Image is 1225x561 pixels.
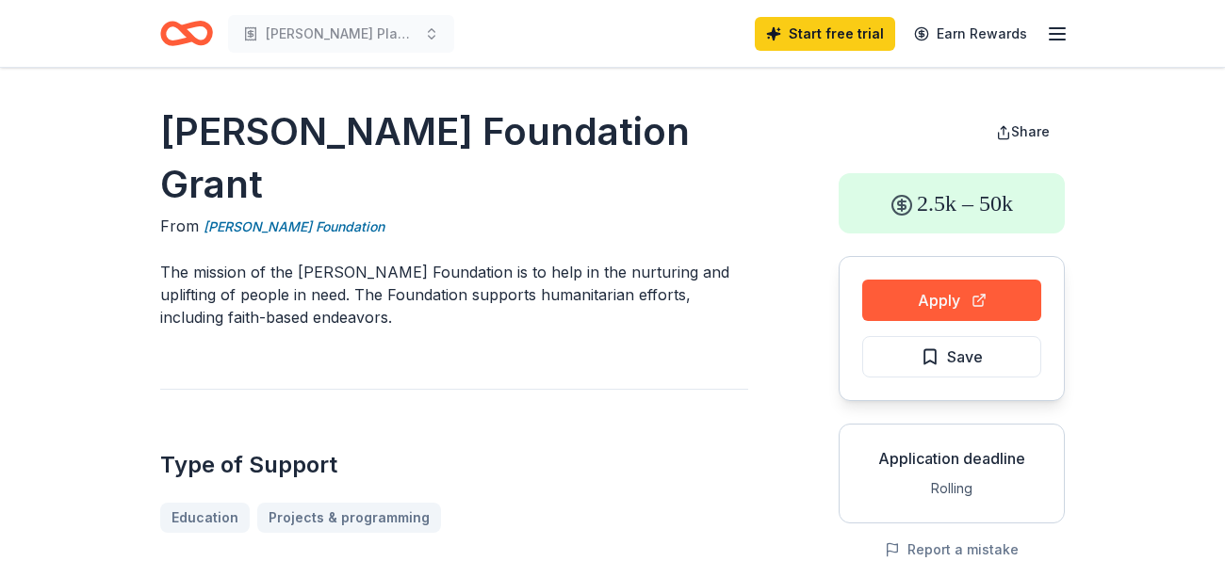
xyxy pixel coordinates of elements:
[160,105,748,211] h1: [PERSON_NAME] Foundation Grant
[160,215,748,238] div: From
[855,447,1049,470] div: Application deadline
[855,477,1049,500] div: Rolling
[862,280,1041,321] button: Apply
[160,261,748,329] p: The mission of the [PERSON_NAME] Foundation is to help in the nurturing and uplifting of people i...
[903,17,1038,51] a: Earn Rewards
[266,23,416,45] span: [PERSON_NAME] Playground Project
[862,336,1041,377] button: Save
[160,503,250,533] a: Education
[839,173,1065,233] div: 2.5k – 50k
[947,345,983,369] span: Save
[160,450,748,480] h2: Type of Support
[160,11,213,56] a: Home
[228,15,454,53] button: [PERSON_NAME] Playground Project
[885,538,1019,561] button: Report a mistake
[257,503,441,533] a: Projects & programming
[755,17,895,51] a: Start free trial
[1011,123,1050,139] span: Share
[981,113,1065,151] button: Share
[204,216,384,238] a: [PERSON_NAME] Foundation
